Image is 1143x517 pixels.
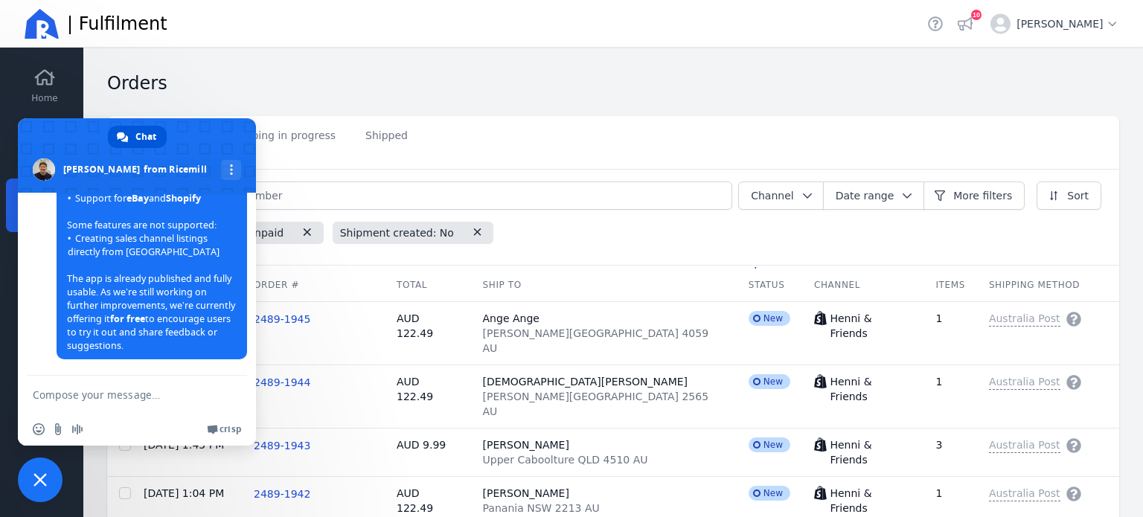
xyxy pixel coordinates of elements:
span: New [749,311,790,326]
td: AUD 9.99 [385,428,471,477]
span: Australia Post [989,486,1060,501]
td: 3 [923,428,976,477]
button: Sort [1037,182,1101,210]
span: Australia Post [989,311,1060,327]
span: total [397,280,427,290]
span: Send a file [52,423,64,435]
span: for free [110,312,145,325]
button: More filters [923,182,1025,210]
td: [DATE] 1:45 PM [132,428,242,477]
span: Sort [1067,188,1089,203]
a: 2489-1944 [254,376,310,388]
span: New [749,486,790,501]
span: shipping method [989,280,1080,290]
span: items [935,280,964,290]
span: Shipment created: No [333,222,461,243]
td: 1 [923,302,976,365]
span: Date range [836,190,894,202]
span: Australia Post [989,374,1060,390]
a: 2489-1945 [254,313,310,325]
span: [PERSON_NAME] [1016,16,1119,31]
span: More filters [953,188,1012,203]
a: Crisp [207,423,241,435]
a: 2489-1943 [254,440,310,452]
button: Australia Post [989,311,1081,327]
td: 1 [923,365,976,428]
span: Home [31,92,57,104]
p: Henni & Friends [830,311,912,341]
span: channel [814,280,860,290]
span: order # [254,280,299,290]
span: status [749,280,785,290]
a: Close chat [18,457,63,502]
button: Australia Post [989,437,1081,453]
a: Helpdesk [925,13,946,34]
button: Australia Post [989,486,1081,501]
button: Date range [823,182,925,210]
button: 10 [955,13,976,34]
p: Henni & Friends [830,437,912,467]
td: AUD 122.49 [385,302,471,365]
h2: Orders [107,71,167,95]
span: Panania NSW 2213 AU [483,501,600,516]
p: Henni & Friends [830,486,912,516]
a: Chat [108,126,167,148]
span: Crisp [220,423,241,435]
a: 2489-1942 [254,488,310,500]
span: Creating sales channel listings directly from [GEOGRAPHIC_DATA] [68,232,236,259]
p: Henni & Friends [830,374,912,404]
span: New [749,437,790,452]
button: [PERSON_NAME] [984,7,1125,40]
button: Channel [738,182,824,210]
span: Audio message [71,423,83,435]
a: All [125,116,156,158]
textarea: Compose your message... [33,376,211,413]
span: [PERSON_NAME] [483,437,569,452]
span: Insert an emoji [33,423,45,435]
span: Chat [135,126,156,148]
span: Channel [751,190,793,202]
span: Upper Caboolture QLD 4510 AU [483,452,648,467]
td: AUD 122.49 [385,365,471,428]
span: ship to [483,280,522,290]
span: New [749,374,790,389]
span: Ange Ange [483,311,540,326]
span: | Fulfilment [67,12,167,36]
span: Australia Post [989,437,1060,453]
span: [PERSON_NAME][GEOGRAPHIC_DATA] 2565 AU [483,389,725,419]
input: Search by order number [147,182,731,209]
a: New [167,116,208,158]
a: Shipped [356,116,417,158]
span: [DEMOGRAPHIC_DATA][PERSON_NAME] [483,374,688,389]
div: 10 [971,10,982,20]
span: incompleted [755,266,758,269]
span: [PERSON_NAME] [483,486,569,501]
a: Shipping in progress [220,116,345,158]
img: Ricemill Logo [24,6,60,42]
span: [PERSON_NAME][GEOGRAPHIC_DATA] 4059 AU [483,326,725,356]
button: Australia Post [989,374,1081,390]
